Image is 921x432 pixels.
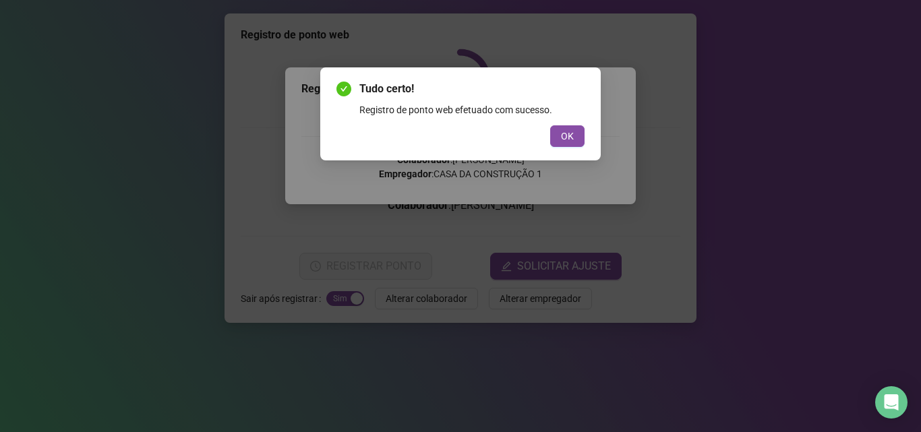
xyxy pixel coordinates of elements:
div: Registro de ponto web efetuado com sucesso. [359,102,585,117]
span: check-circle [336,82,351,96]
span: OK [561,129,574,144]
span: Tudo certo! [359,81,585,97]
button: OK [550,125,585,147]
div: Open Intercom Messenger [875,386,908,419]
